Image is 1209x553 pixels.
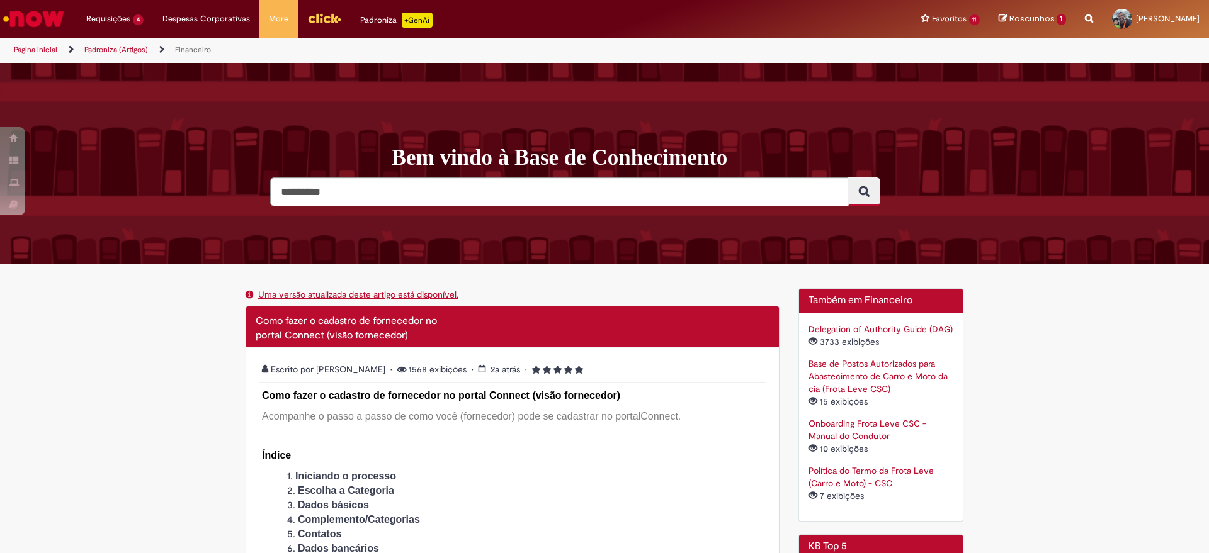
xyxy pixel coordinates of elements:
span: More [269,13,288,25]
span: Classificação média do artigo - 5.0 estrelas [532,364,583,375]
span: 2a atrás [491,364,520,375]
span: 3733 exibições [809,336,882,347]
ul: Trilhas de página [9,38,797,62]
span: Escrito por [PERSON_NAME] [262,364,388,375]
div: Também em Financeiro [798,288,964,522]
i: 5 [575,366,583,374]
span: 15 exibições [809,396,870,407]
span: Rascunhos [1009,13,1055,25]
strong: Iniciando o processo [295,471,396,481]
i: 4 [564,366,572,374]
a: Padroniza (Artigos) [84,45,148,55]
span: Requisições [86,13,130,25]
a: Delegation of Authority Guide (DAG) [809,323,953,335]
span: Favoritos [932,13,967,25]
span: 4 [133,14,144,25]
span: 5 rating [525,364,583,375]
span: Como fazer o cadastro de fornecedor no portal Connect (visão fornecedor) [256,315,437,342]
span: Acompanhe o passo a passo de como você (fornecedor) pode se cadastrar no portal [262,411,640,422]
div: Padroniza [360,13,433,28]
span: 1 [1057,14,1066,25]
a: Onboarding Frota Leve CSC - Manual do Condutor [809,418,926,442]
span: • [390,364,395,375]
strong: Complemento/Categorias [298,514,420,525]
span: Índice [262,450,291,461]
img: ServiceNow [1,6,66,31]
img: click_logo_yellow_360x200.png [307,9,341,28]
strong: Contatos [298,528,341,539]
a: Página inicial [14,45,57,55]
a: Política do Termo da Frota Leve (Carro e Moto) - CSC [809,465,934,489]
span: 7 exibições [809,490,866,501]
span: Connect [640,411,678,422]
strong: Escolha a Categoria [298,485,394,496]
i: 3 [553,366,562,374]
input: Pesquisar [270,177,849,206]
a: Financeiro [175,45,211,55]
span: • [525,364,530,375]
span: 1568 exibições [390,364,469,375]
h2: Também em Financeiro [809,295,954,306]
span: • [472,364,476,375]
time: 20/03/2024 11:29:59 [491,364,520,375]
i: 1 [532,366,540,374]
span: . [678,411,681,422]
span: [PERSON_NAME] [1136,13,1200,24]
p: +GenAi [402,13,433,28]
i: 2 [543,366,551,374]
strong: Dados básicos [298,500,369,510]
span: 11 [969,14,980,25]
h2: KB Top 5 [809,541,954,552]
span: Despesas Corporativas [162,13,250,25]
button: Pesquisar [848,177,880,206]
a: Base de Postos Autorizados para Abastecimento de Carro e Moto da cia (Frota Leve CSC) [809,358,948,394]
h1: Bem vindo à Base de Conhecimento [392,145,973,171]
span: 10 exibições [809,443,870,454]
span: Como fazer o cadastro de fornecedor no portal Connect (visão fornecedor) [262,390,620,401]
a: Rascunhos [999,13,1066,25]
a: Uma versão atualizada deste artigo está disponível. [258,289,458,300]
